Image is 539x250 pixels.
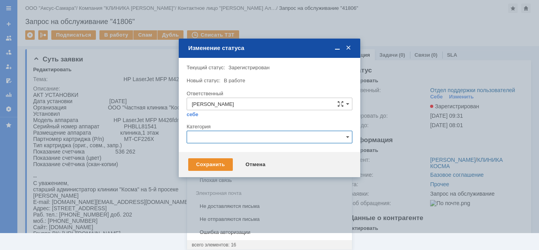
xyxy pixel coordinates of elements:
[224,78,245,83] span: В работе
[228,65,269,70] span: Зарегистрирован
[187,78,221,83] label: Новый статус:
[187,91,351,96] div: Ответственный
[333,44,341,52] span: Свернуть (Ctrl + M)
[187,65,225,70] label: Текущий статус:
[337,101,344,107] span: Сложная форма
[344,44,352,52] span: Закрыть
[188,44,352,52] div: Изменение статуса
[187,111,198,118] a: себе
[187,124,351,129] div: Категория
[192,242,347,248] div: всего элементов: 16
